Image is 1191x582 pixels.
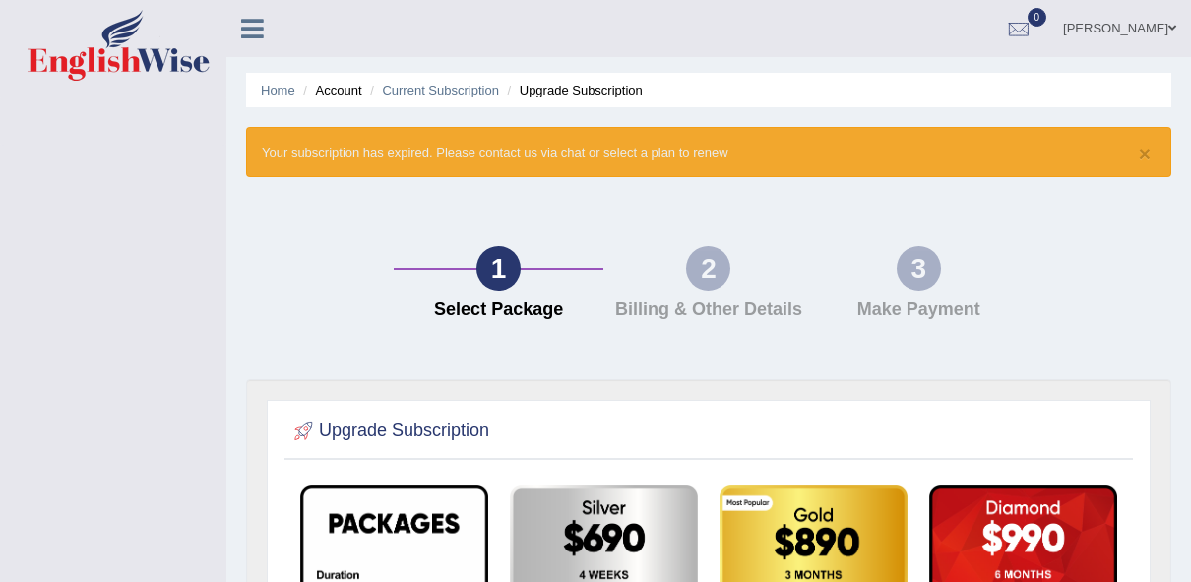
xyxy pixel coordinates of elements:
li: Account [298,81,361,99]
span: 0 [1028,8,1047,27]
a: Current Subscription [382,83,499,97]
h4: Billing & Other Details [613,300,803,320]
div: 1 [476,246,521,291]
div: 3 [897,246,941,291]
button: × [1139,143,1151,163]
div: Your subscription has expired. Please contact us via chat or select a plan to renew [246,127,1171,177]
h2: Upgrade Subscription [289,417,489,446]
li: Upgrade Subscription [503,81,643,99]
a: Home [261,83,295,97]
div: 2 [686,246,730,291]
h4: Make Payment [824,300,1014,320]
h4: Select Package [404,300,594,320]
